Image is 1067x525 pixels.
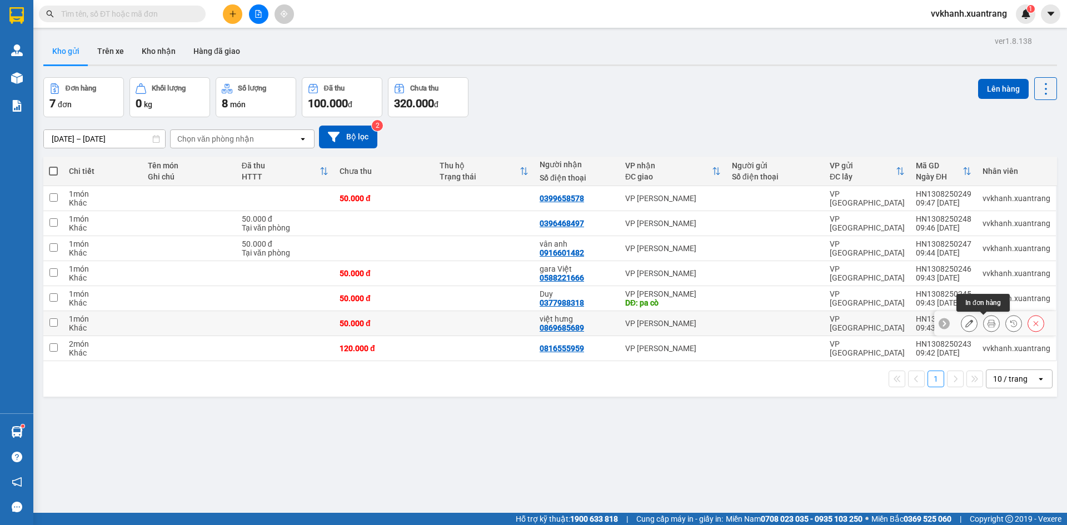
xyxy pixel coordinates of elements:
[69,198,137,207] div: Khác
[993,373,1028,384] div: 10 / trang
[916,323,971,332] div: 09:43 [DATE]
[910,157,977,186] th: Toggle SortBy
[761,514,862,523] strong: 0708 023 035 - 0935 103 250
[58,100,72,109] span: đơn
[66,84,96,92] div: Đơn hàng
[43,38,88,64] button: Kho gửi
[229,10,237,18] span: plus
[732,172,819,181] div: Số điện thoại
[136,97,142,110] span: 0
[69,167,137,176] div: Chi tiết
[185,38,249,64] button: Hàng đã giao
[4,63,34,71] span: Người gửi:
[540,219,584,228] div: 0396468497
[11,72,23,84] img: warehouse-icon
[238,84,266,92] div: Số lượng
[625,344,721,353] div: VP [PERSON_NAME]
[298,134,307,143] svg: open
[144,100,152,109] span: kg
[69,289,137,298] div: 1 món
[830,289,905,307] div: VP [GEOGRAPHIC_DATA]
[394,97,434,110] span: 320.000
[928,371,944,387] button: 1
[916,198,971,207] div: 09:47 [DATE]
[388,77,468,117] button: Chưa thu320.000đ
[916,348,971,357] div: 09:42 [DATE]
[242,172,320,181] div: HTTT
[1036,374,1045,383] svg: open
[956,294,1010,312] div: In đơn hàng
[726,513,862,525] span: Miền Nam
[13,20,78,32] span: XUANTRANG
[916,314,971,323] div: HN1308250244
[242,248,328,257] div: Tại văn phòng
[960,513,961,525] span: |
[69,248,137,257] div: Khác
[12,477,22,487] span: notification
[236,157,334,186] th: Toggle SortBy
[540,273,584,282] div: 0588221666
[916,223,971,232] div: 09:46 [DATE]
[570,514,618,523] strong: 1900 633 818
[69,298,137,307] div: Khác
[625,289,721,298] div: VP [PERSON_NAME]
[46,10,54,18] span: search
[11,100,23,112] img: solution-icon
[961,315,978,332] div: Sửa đơn hàng
[340,269,428,278] div: 50.000 đ
[1046,9,1056,19] span: caret-down
[69,264,137,273] div: 1 món
[88,38,133,64] button: Trên xe
[4,71,39,78] span: Người nhận:
[69,223,137,232] div: Khác
[830,189,905,207] div: VP [GEOGRAPHIC_DATA]
[177,133,254,144] div: Chọn văn phòng nhận
[348,100,352,109] span: đ
[625,172,712,181] div: ĐC giao
[830,314,905,332] div: VP [GEOGRAPHIC_DATA]
[222,97,228,110] span: 8
[916,339,971,348] div: HN1308250243
[983,244,1050,253] div: vvkhanh.xuantrang
[916,289,971,298] div: HN1308250245
[275,4,294,24] button: aim
[916,239,971,248] div: HN1308250247
[21,424,24,428] sup: 1
[340,194,428,203] div: 50.000 đ
[983,344,1050,353] div: vvkhanh.xuantrang
[12,502,22,512] span: message
[148,161,230,170] div: Tên món
[983,219,1050,228] div: vvkhanh.xuantrang
[112,29,162,40] span: 0943559551
[410,84,438,92] div: Chưa thu
[830,214,905,232] div: VP [GEOGRAPHIC_DATA]
[242,223,328,232] div: Tại văn phòng
[69,339,137,348] div: 2 món
[133,38,185,64] button: Kho nhận
[636,513,723,525] span: Cung cấp máy in - giấy in:
[11,426,23,438] img: warehouse-icon
[983,167,1050,176] div: Nhân viên
[983,194,1050,203] div: vvkhanh.xuantrang
[540,248,584,257] div: 0916601482
[129,77,210,117] button: Khối lượng0kg
[625,219,721,228] div: VP [PERSON_NAME]
[242,214,328,223] div: 50.000 đ
[1041,4,1060,24] button: caret-down
[4,78,82,94] span: 0816555959
[230,100,246,109] span: món
[983,294,1050,303] div: vvkhanh.xuantrang
[440,161,520,170] div: Thu hộ
[625,194,721,203] div: VP [PERSON_NAME]
[302,77,382,117] button: Đã thu100.000đ
[434,157,534,186] th: Toggle SortBy
[69,323,137,332] div: Khác
[540,239,614,248] div: vân anh
[1005,515,1013,523] span: copyright
[340,344,428,353] div: 120.000 đ
[28,34,64,44] em: Logistics
[830,172,896,181] div: ĐC lấy
[540,298,584,307] div: 0377988318
[540,264,614,273] div: gara Việt
[916,214,971,223] div: HN1308250248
